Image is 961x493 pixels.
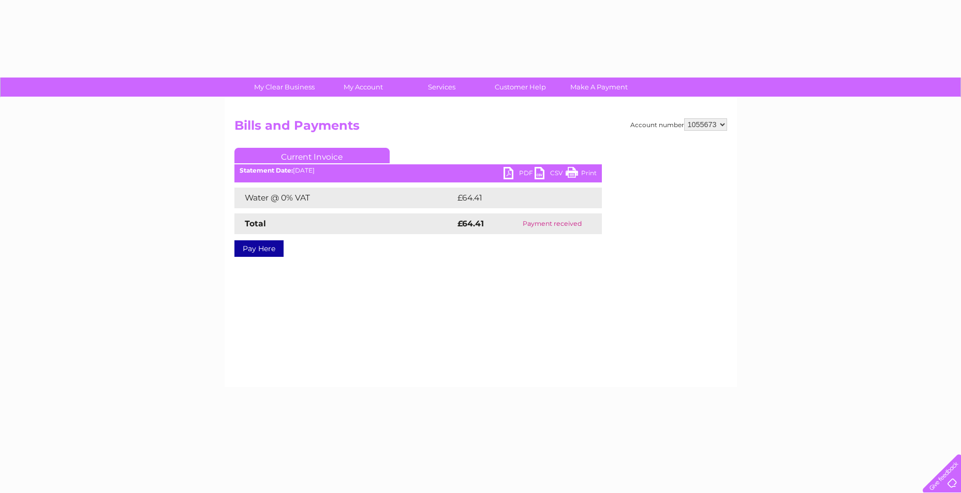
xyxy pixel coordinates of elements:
[455,188,580,208] td: £64.41
[234,188,455,208] td: Water @ 0% VAT
[399,78,484,97] a: Services
[503,213,601,234] td: Payment received
[478,78,563,97] a: Customer Help
[240,166,293,174] b: Statement Date:
[556,78,642,97] a: Make A Payment
[234,148,390,163] a: Current Invoice
[535,167,566,182] a: CSV
[566,167,597,182] a: Print
[320,78,406,97] a: My Account
[242,78,327,97] a: My Clear Business
[234,118,727,138] h2: Bills and Payments
[457,219,484,228] strong: £64.41
[630,118,727,131] div: Account number
[234,240,284,257] a: Pay Here
[234,167,602,174] div: [DATE]
[504,167,535,182] a: PDF
[245,219,266,228] strong: Total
